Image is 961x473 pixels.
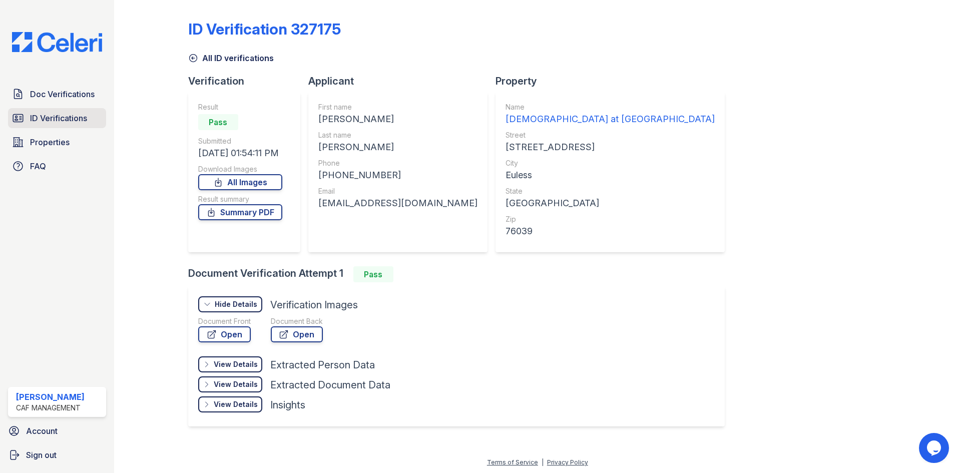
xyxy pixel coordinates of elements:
[318,186,477,196] div: Email
[506,158,715,168] div: City
[4,32,110,52] img: CE_Logo_Blue-a8612792a0a2168367f1c8372b55b34899dd931a85d93a1a3d3e32e68fde9ad4.png
[198,136,282,146] div: Submitted
[198,194,282,204] div: Result summary
[487,458,538,466] a: Terms of Service
[270,378,390,392] div: Extracted Document Data
[214,379,258,389] div: View Details
[215,299,257,309] div: Hide Details
[198,204,282,220] a: Summary PDF
[16,403,85,413] div: CAF Management
[919,433,951,463] iframe: chat widget
[30,88,95,100] span: Doc Verifications
[506,224,715,238] div: 76039
[318,102,477,112] div: First name
[271,326,323,342] a: Open
[506,102,715,126] a: Name [DEMOGRAPHIC_DATA] at [GEOGRAPHIC_DATA]
[506,112,715,126] div: [DEMOGRAPHIC_DATA] at [GEOGRAPHIC_DATA]
[214,359,258,369] div: View Details
[8,84,106,104] a: Doc Verifications
[8,132,106,152] a: Properties
[506,102,715,112] div: Name
[188,52,274,64] a: All ID verifications
[26,449,57,461] span: Sign out
[188,74,308,88] div: Verification
[506,214,715,224] div: Zip
[4,421,110,441] a: Account
[188,266,733,282] div: Document Verification Attempt 1
[16,391,85,403] div: [PERSON_NAME]
[4,445,110,465] a: Sign out
[506,196,715,210] div: [GEOGRAPHIC_DATA]
[542,458,544,466] div: |
[198,146,282,160] div: [DATE] 01:54:11 PM
[270,298,358,312] div: Verification Images
[198,164,282,174] div: Download Images
[26,425,58,437] span: Account
[318,196,477,210] div: [EMAIL_ADDRESS][DOMAIN_NAME]
[30,160,46,172] span: FAQ
[506,140,715,154] div: [STREET_ADDRESS]
[318,168,477,182] div: [PHONE_NUMBER]
[198,174,282,190] a: All Images
[270,358,375,372] div: Extracted Person Data
[308,74,496,88] div: Applicant
[547,458,588,466] a: Privacy Policy
[8,156,106,176] a: FAQ
[353,266,393,282] div: Pass
[198,326,251,342] a: Open
[198,114,238,130] div: Pass
[318,158,477,168] div: Phone
[318,140,477,154] div: [PERSON_NAME]
[270,398,305,412] div: Insights
[318,112,477,126] div: [PERSON_NAME]
[188,20,341,38] div: ID Verification 327175
[271,316,323,326] div: Document Back
[506,168,715,182] div: Euless
[30,136,70,148] span: Properties
[214,399,258,409] div: View Details
[506,186,715,196] div: State
[198,316,251,326] div: Document Front
[198,102,282,112] div: Result
[8,108,106,128] a: ID Verifications
[318,130,477,140] div: Last name
[506,130,715,140] div: Street
[496,74,733,88] div: Property
[30,112,87,124] span: ID Verifications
